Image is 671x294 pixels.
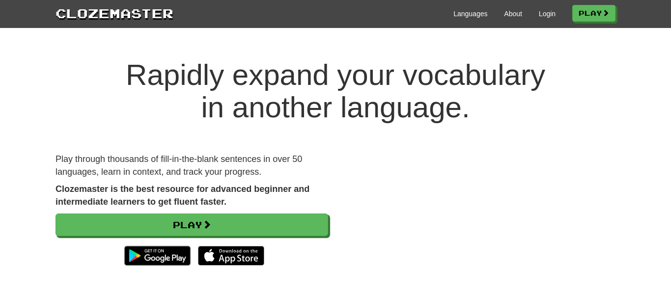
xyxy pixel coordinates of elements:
img: Download_on_the_App_Store_Badge_US-UK_135x40-25178aeef6eb6b83b96f5f2d004eda3bffbb37122de64afbaef7... [198,246,264,266]
p: Play through thousands of fill-in-the-blank sentences in over 50 languages, learn in context, and... [56,153,328,178]
img: Get it on Google Play [119,241,196,270]
a: Play [572,5,615,22]
a: Play [56,214,328,236]
a: Languages [453,9,487,19]
a: Clozemaster [56,4,173,22]
a: About [504,9,522,19]
strong: Clozemaster is the best resource for advanced beginner and intermediate learners to get fluent fa... [56,184,309,207]
a: Login [539,9,556,19]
